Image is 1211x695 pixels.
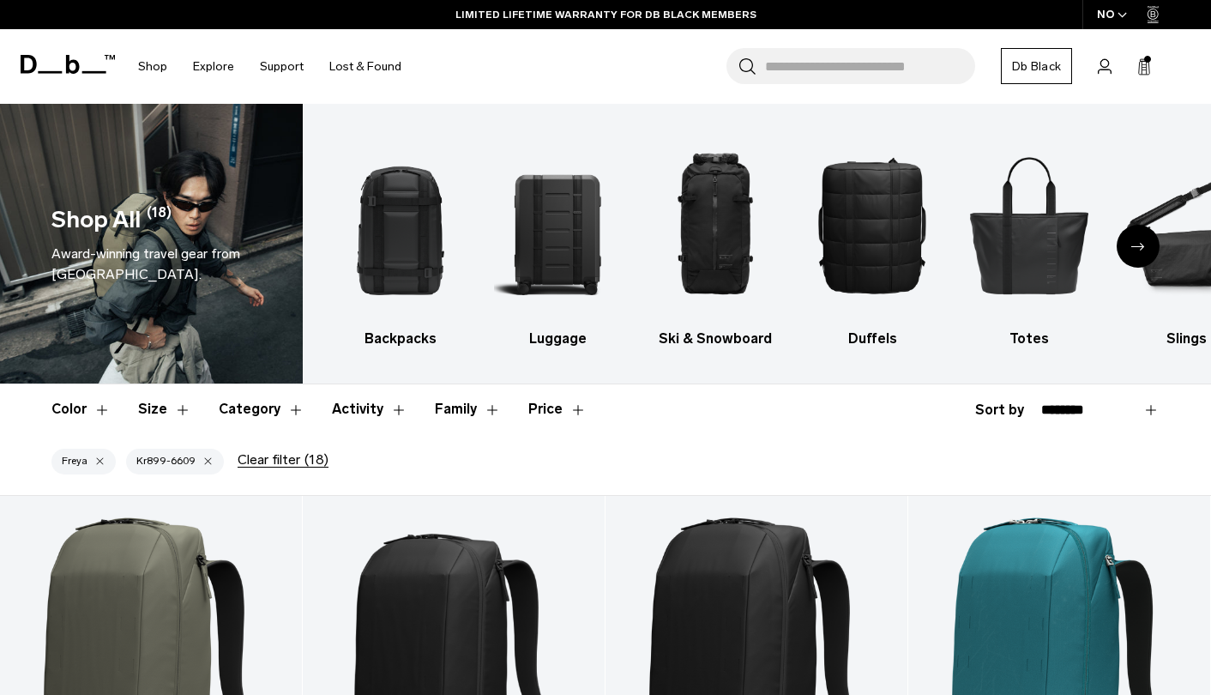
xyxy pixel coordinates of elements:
[219,384,304,434] button: Toggle Filter
[494,130,621,349] a: Db Luggage
[652,329,779,349] h3: Ski & Snowboard
[652,130,779,320] img: Db
[51,449,116,474] button: Freya
[528,384,587,434] button: Toggle Price
[329,36,401,97] a: Lost & Found
[455,7,756,22] a: LIMITED LIFETIME WARRANTY FOR DB BLACK MEMBERS
[337,130,464,349] li: 1 / 10
[337,130,464,320] img: Db
[125,29,414,104] nav: Main Navigation
[238,452,328,468] button: Clear filter(18)
[652,130,779,349] li: 3 / 10
[435,384,501,434] button: Toggle Filter
[138,384,191,434] button: Toggle Filter
[260,36,304,97] a: Support
[966,329,1093,349] h3: Totes
[138,36,167,97] a: Shop
[126,449,224,474] button: kr899-6609
[494,329,621,349] h3: Luggage
[809,130,936,349] a: Db Duffels
[494,130,621,320] img: Db
[1001,48,1072,84] a: Db Black
[809,130,936,320] img: Db
[332,384,407,434] button: Toggle Filter
[147,202,172,238] span: (18)
[966,130,1093,320] img: Db
[337,130,464,349] a: Db Backpacks
[966,130,1093,349] a: Db Totes
[51,244,251,285] div: Award-winning travel gear from [GEOGRAPHIC_DATA].
[966,130,1093,349] li: 5 / 10
[1117,225,1160,268] div: Next slide
[652,130,779,349] a: Db Ski & Snowboard
[494,130,621,349] li: 2 / 10
[809,130,936,349] li: 4 / 10
[193,36,234,97] a: Explore
[51,384,111,434] button: Toggle Filter
[337,329,464,349] h3: Backpacks
[809,329,936,349] h3: Duffels
[51,202,141,238] h1: Shop All
[304,452,328,468] span: (18)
